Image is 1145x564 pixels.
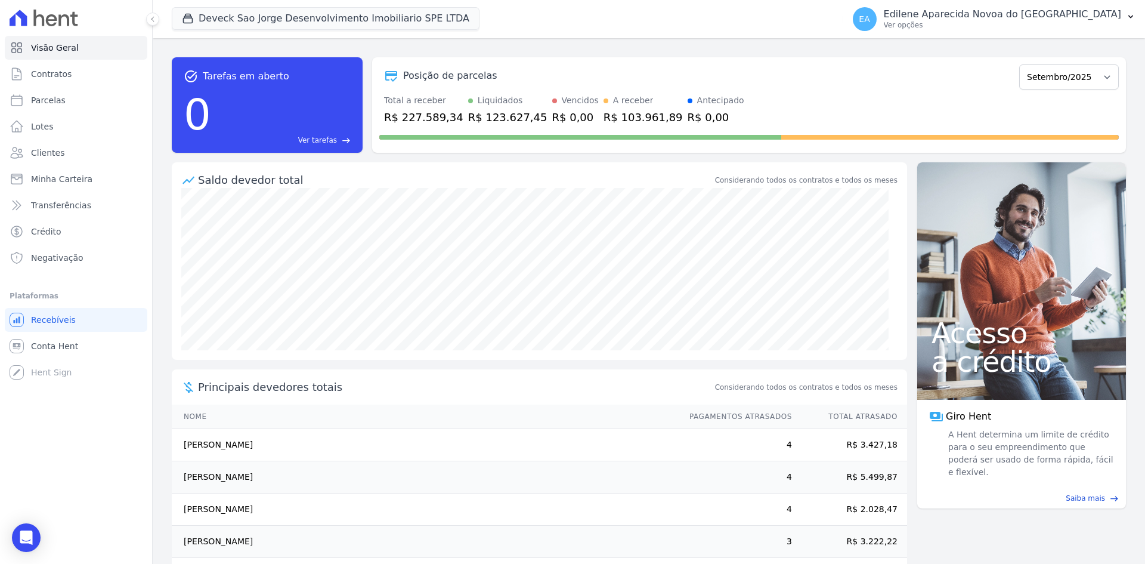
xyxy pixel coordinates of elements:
[5,193,147,217] a: Transferências
[478,94,523,107] div: Liquidados
[468,109,547,125] div: R$ 123.627,45
[884,20,1121,30] p: Ver opções
[198,379,713,395] span: Principais devedores totais
[172,405,678,429] th: Nome
[342,136,351,145] span: east
[31,226,61,238] span: Crédito
[793,429,907,461] td: R$ 3.427,18
[31,42,79,54] span: Visão Geral
[184,69,198,84] span: task_alt
[562,94,599,107] div: Vencidos
[1066,493,1105,504] span: Saiba mais
[216,135,351,146] a: Ver tarefas east
[932,319,1112,347] span: Acesso
[31,173,92,185] span: Minha Carteira
[298,135,337,146] span: Ver tarefas
[384,94,463,107] div: Total a receber
[31,147,64,159] span: Clientes
[5,88,147,112] a: Parcelas
[552,109,599,125] div: R$ 0,00
[31,199,91,211] span: Transferências
[31,314,76,326] span: Recebíveis
[172,461,678,494] td: [PERSON_NAME]
[678,429,793,461] td: 4
[403,69,497,83] div: Posição de parcelas
[384,109,463,125] div: R$ 227.589,34
[5,115,147,138] a: Lotes
[678,526,793,558] td: 3
[604,109,683,125] div: R$ 103.961,89
[613,94,654,107] div: A receber
[793,405,907,429] th: Total Atrasado
[884,8,1121,20] p: Edilene Aparecida Novoa do [GEOGRAPHIC_DATA]
[5,141,147,165] a: Clientes
[5,334,147,358] a: Conta Hent
[793,526,907,558] td: R$ 3.222,22
[843,2,1145,36] button: EA Edilene Aparecida Novoa do [GEOGRAPHIC_DATA] Ver opções
[172,526,678,558] td: [PERSON_NAME]
[678,494,793,526] td: 4
[678,461,793,494] td: 4
[924,493,1119,504] a: Saiba mais east
[715,175,898,186] div: Considerando todos os contratos e todos os meses
[184,84,211,146] div: 0
[5,246,147,270] a: Negativação
[5,220,147,244] a: Crédito
[678,405,793,429] th: Pagamentos Atrasados
[31,94,66,106] span: Parcelas
[5,308,147,332] a: Recebíveis
[946,429,1114,479] span: A Hent determina um limite de crédito para o seu empreendimento que poderá ser usado de forma ráp...
[688,109,744,125] div: R$ 0,00
[31,121,54,132] span: Lotes
[172,7,479,30] button: Deveck Sao Jorge Desenvolvimento Imobiliario SPE LTDA
[932,347,1112,376] span: a crédito
[793,461,907,494] td: R$ 5.499,87
[31,252,83,264] span: Negativação
[12,523,41,552] div: Open Intercom Messenger
[1110,494,1119,503] span: east
[31,68,72,80] span: Contratos
[10,289,143,303] div: Plataformas
[172,429,678,461] td: [PERSON_NAME]
[5,167,147,191] a: Minha Carteira
[697,94,744,107] div: Antecipado
[946,409,991,424] span: Giro Hent
[31,340,78,352] span: Conta Hent
[715,382,898,393] span: Considerando todos os contratos e todos os meses
[203,69,289,84] span: Tarefas em aberto
[172,494,678,526] td: [PERSON_NAME]
[5,36,147,60] a: Visão Geral
[198,172,713,188] div: Saldo devedor total
[859,15,869,23] span: EA
[5,62,147,86] a: Contratos
[793,494,907,526] td: R$ 2.028,47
